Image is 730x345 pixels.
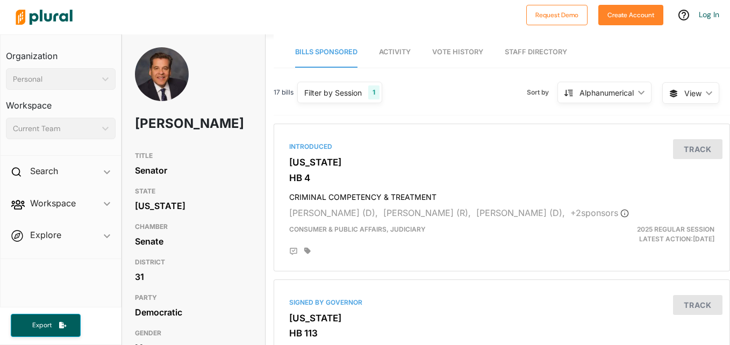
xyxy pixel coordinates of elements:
h3: HB 113 [289,328,714,339]
div: Add Position Statement [289,247,298,256]
span: 2025 Regular Session [637,225,714,233]
div: Current Team [13,123,98,134]
div: Introduced [289,142,714,152]
h3: STATE [135,185,252,198]
h3: HB 4 [289,172,714,183]
button: Request Demo [526,5,588,25]
button: Export [11,314,81,337]
div: Alphanumerical [579,87,634,98]
h3: DISTRICT [135,256,252,269]
h3: Organization [6,40,116,64]
div: Senator [135,162,252,178]
div: Latest Action: [DATE] [575,225,722,244]
div: 31 [135,269,252,285]
h3: [US_STATE] [289,313,714,324]
span: [PERSON_NAME] (D), [289,207,378,218]
a: Log In [699,10,719,19]
div: Senate [135,233,252,249]
h1: [PERSON_NAME] [135,107,205,140]
div: Signed by Governor [289,298,714,307]
span: [PERSON_NAME] (R), [383,207,471,218]
button: Track [673,139,722,159]
button: Track [673,295,722,315]
div: Personal [13,74,98,85]
div: Democratic [135,304,252,320]
a: Activity [379,37,411,68]
div: Add tags [304,247,311,255]
span: Activity [379,48,411,56]
div: Filter by Session [304,87,362,98]
span: 17 bills [274,88,294,97]
span: Sort by [527,88,557,97]
div: 1 [368,85,380,99]
span: Bills Sponsored [295,48,357,56]
h3: CHAMBER [135,220,252,233]
div: [US_STATE] [135,198,252,214]
a: Create Account [598,9,663,20]
span: + 2 sponsor s [570,207,629,218]
h2: Search [30,165,58,177]
h3: PARTY [135,291,252,304]
span: [PERSON_NAME] (D), [476,207,565,218]
span: Export [25,321,59,330]
h3: GENDER [135,327,252,340]
a: Vote History [432,37,483,68]
a: Staff Directory [505,37,567,68]
a: Request Demo [526,9,588,20]
button: Create Account [598,5,663,25]
a: Bills Sponsored [295,37,357,68]
h3: TITLE [135,149,252,162]
span: Vote History [432,48,483,56]
img: Headshot of Joe Cervantes [135,47,189,123]
h3: [US_STATE] [289,157,714,168]
span: Consumer & Public Affairs, Judiciary [289,225,426,233]
h3: Workspace [6,90,116,113]
h4: CRIMINAL COMPETENCY & TREATMENT [289,188,714,202]
span: View [684,88,702,99]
